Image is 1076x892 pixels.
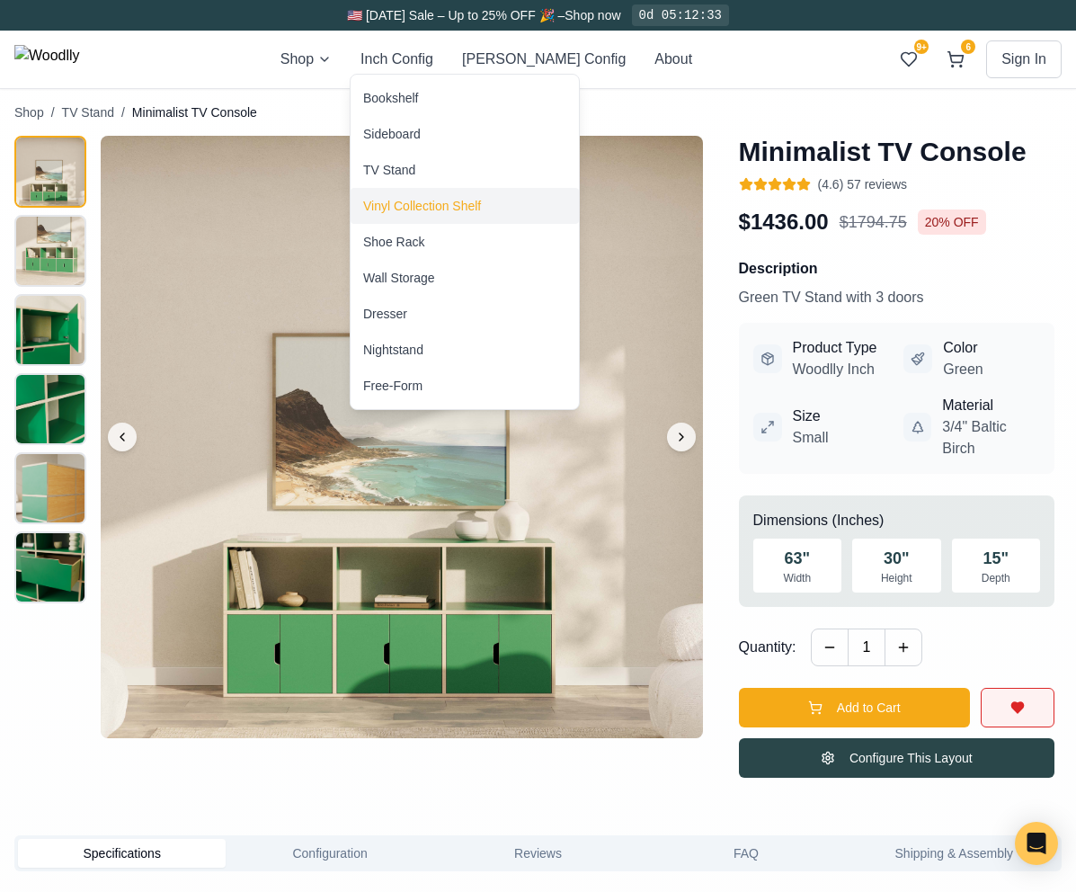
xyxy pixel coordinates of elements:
div: Wall Storage [363,269,435,287]
div: Dresser [363,305,407,323]
div: Bookshelf [363,89,418,107]
div: Shoe Rack [363,233,424,251]
div: TV Stand [363,161,415,179]
div: Shop [350,74,580,410]
div: Free-Form [363,377,422,395]
div: Nightstand [363,341,423,359]
div: Vinyl Collection Shelf [363,197,481,215]
div: Sideboard [363,125,421,143]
